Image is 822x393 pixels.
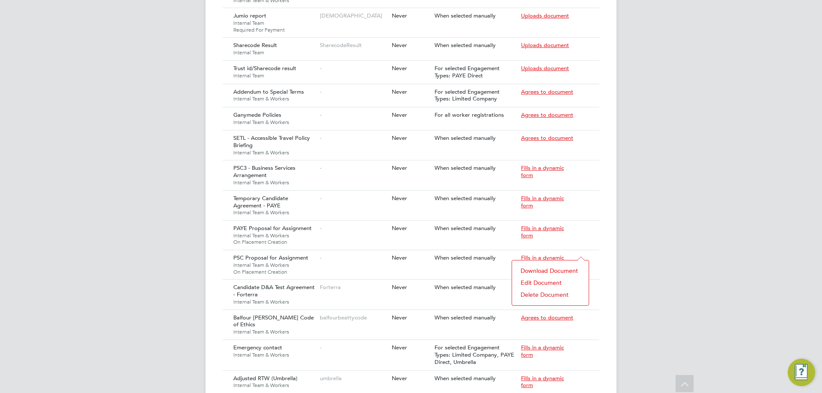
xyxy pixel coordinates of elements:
[788,359,815,386] button: Engage Resource Center
[435,195,496,202] span: When selected manually
[231,191,318,220] div: Temporary Candidate Agreement - PAYE
[435,344,514,366] span: For selected Engagement Types: Limited Company, PAYE Direct, Umbrella
[435,225,496,232] span: When selected manually
[392,88,407,95] span: Never
[521,344,564,358] span: Fills in a dynamic form
[521,134,573,142] span: Agrees to document
[516,277,584,289] li: Edit Document
[231,310,318,340] div: Balfour [PERSON_NAME] Code of Ethics
[233,352,316,358] span: Internal Team & Workers
[231,160,318,190] div: PSC3 - Business Services Arrangement
[392,284,407,291] span: Never
[521,65,569,72] span: Uploads document
[233,179,316,186] span: Internal Team & Workers
[435,284,496,291] span: When selected manually
[320,164,322,171] span: -
[435,254,496,261] span: When selected manually
[231,130,318,160] div: SETL - Accessible Travel Policy Briefing
[233,49,316,56] span: Internal Team
[233,298,316,305] span: Internal Team & Workers
[320,88,322,95] span: -
[320,314,367,321] span: balfourbeattycode
[435,314,496,321] span: When selected manually
[521,195,564,209] span: Fills in a dynamic form
[231,280,318,309] div: Candidate D&A Test Agreement - Forterra
[521,12,569,19] span: Uploads document
[320,134,322,142] span: -
[231,107,318,130] div: Ganymede Policies
[233,95,316,102] span: Internal Team & Workers
[231,221,318,250] div: PAYE Proposal for Assignment
[435,111,504,118] span: For all worker registrations
[231,371,318,393] div: Adjusted RTW (Umbrella)
[392,254,407,261] span: Never
[233,382,316,389] span: Internal Team & Workers
[320,344,322,351] span: -
[392,41,407,49] span: Never
[521,164,564,179] span: Fills in a dynamic form
[392,134,407,142] span: Never
[435,65,500,79] span: For selected Engagement Types: PAYE Direct
[233,119,316,126] span: Internal Team & Workers
[233,232,316,239] span: Internal Team & Workers
[320,12,382,19] span: [DEMOGRAPHIC_DATA]
[521,254,564,269] span: Fills in a dynamic form
[233,20,316,27] span: Internal Team
[392,195,407,202] span: Never
[231,38,318,60] div: Sharecode Result
[435,88,500,103] span: For selected Engagement Types: Limited Company
[516,265,584,277] li: Download Document
[516,289,584,301] li: Delete Document
[435,375,496,382] span: When selected manually
[231,61,318,83] div: Trust id/Sharecode result
[521,225,564,239] span: Fills in a dynamic form
[233,239,316,245] span: On Placement Creation
[392,111,407,118] span: Never
[320,225,322,232] span: -
[233,72,316,79] span: Internal Team
[320,254,322,261] span: -
[392,344,407,351] span: Never
[233,269,316,275] span: On Placement Creation
[233,262,316,269] span: Internal Team & Workers
[392,314,407,321] span: Never
[320,65,322,72] span: -
[320,41,362,49] span: SharecodeResult
[320,284,341,291] span: Forterra
[435,164,496,171] span: When selected manually
[521,111,573,118] span: Agrees to document
[233,328,316,335] span: Internal Team & Workers
[521,314,573,321] span: Agrees to document
[392,12,407,19] span: Never
[233,209,316,216] span: Internal Team & Workers
[233,149,316,156] span: Internal Team & Workers
[521,88,573,95] span: Agrees to document
[521,41,569,49] span: Uploads document
[392,164,407,171] span: Never
[231,250,318,279] div: PSC Proposal for Assignment
[320,375,342,382] span: umbrella
[320,111,322,118] span: -
[392,225,407,232] span: Never
[521,375,564,389] span: Fills in a dynamic form
[392,65,407,72] span: Never
[231,8,318,37] div: Jumio report
[320,195,322,202] span: -
[435,12,496,19] span: When selected manually
[392,375,407,382] span: Never
[231,340,318,362] div: Emergency contact
[233,27,316,33] span: Required For Payment
[231,84,318,106] div: Addendum to Special Terms
[435,134,496,142] span: When selected manually
[435,41,496,49] span: When selected manually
